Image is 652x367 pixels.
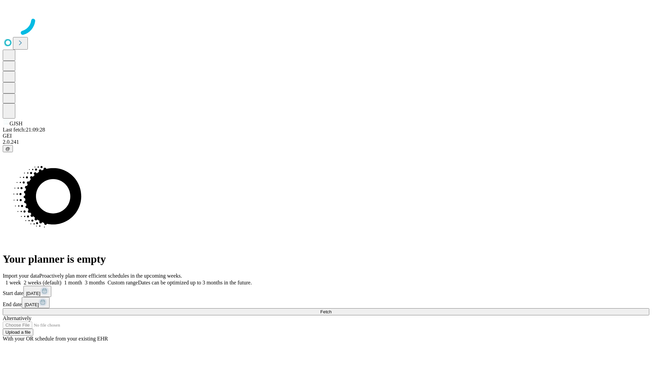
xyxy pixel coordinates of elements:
[64,280,82,285] span: 1 month
[10,121,22,126] span: GJSH
[3,336,108,342] span: With your OR schedule from your existing EHR
[138,280,252,285] span: Dates can be optimized up to 3 months in the future.
[24,302,39,307] span: [DATE]
[5,280,21,285] span: 1 week
[3,297,649,308] div: End date
[3,308,649,315] button: Fetch
[3,315,31,321] span: Alternatively
[3,286,649,297] div: Start date
[26,291,40,296] span: [DATE]
[3,145,13,152] button: @
[22,297,50,308] button: [DATE]
[23,286,51,297] button: [DATE]
[3,133,649,139] div: GEI
[108,280,138,285] span: Custom range
[39,273,182,279] span: Proactively plan more efficient schedules in the upcoming weeks.
[3,139,649,145] div: 2.0.241
[24,280,61,285] span: 2 weeks (default)
[3,127,45,133] span: Last fetch: 21:09:28
[320,309,331,314] span: Fetch
[85,280,105,285] span: 3 months
[3,273,39,279] span: Import your data
[3,253,649,265] h1: Your planner is empty
[5,146,10,151] span: @
[3,329,33,336] button: Upload a file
